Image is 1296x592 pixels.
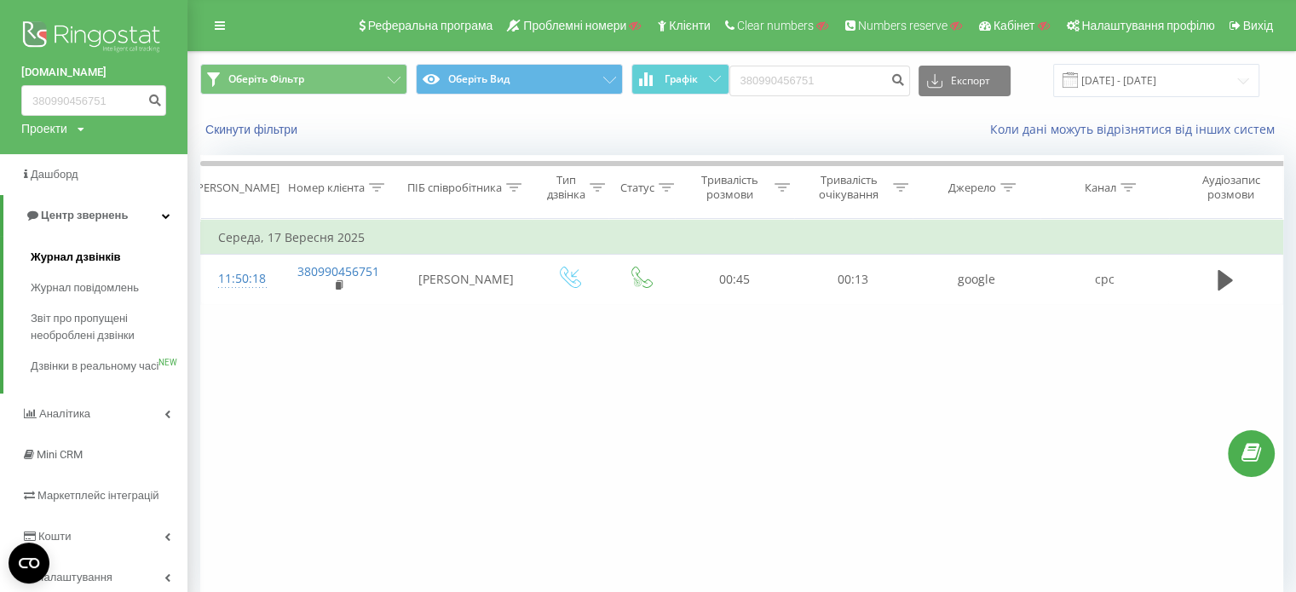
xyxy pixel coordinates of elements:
[39,407,90,420] span: Аналiтика
[948,181,996,195] div: Джерело
[631,64,729,95] button: Графік
[1085,181,1116,195] div: Канал
[919,66,1011,96] button: Експорт
[31,273,187,303] a: Журнал повідомлень
[737,19,814,32] span: Clear numbers
[201,221,1283,255] td: Середа, 17 Вересня 2025
[994,19,1035,32] span: Кабінет
[218,262,260,296] div: 11:50:18
[407,181,502,195] div: ПІБ співробітника
[31,242,187,273] a: Журнал дзвінків
[368,19,493,32] span: Реферальна програма
[793,255,912,304] td: 00:13
[913,255,1040,304] td: google
[1040,255,1168,304] td: cpc
[37,489,159,502] span: Маркетплейс інтеграцій
[31,303,187,351] a: Звіт про пропущені необроблені дзвінки
[21,17,166,60] img: Ringostat logo
[193,181,279,195] div: [PERSON_NAME]
[1081,19,1214,32] span: Налаштування профілю
[31,168,78,181] span: Дашборд
[36,571,112,583] span: Налаштування
[990,121,1283,137] a: Коли дані можуть відрізнятися вiд інших систем
[675,255,793,304] td: 00:45
[9,543,49,583] button: Open CMP widget
[620,181,654,195] div: Статус
[416,64,623,95] button: Оберіть Вид
[665,73,698,85] span: Графік
[669,19,711,32] span: Клієнти
[21,85,166,116] input: Пошук за номером
[547,173,585,202] div: Тип дзвінка
[809,173,889,202] div: Тривалість очікування
[1243,19,1273,32] span: Вихід
[21,120,67,137] div: Проекти
[37,448,83,461] span: Mini CRM
[288,181,365,195] div: Номер клієнта
[729,66,910,96] input: Пошук за номером
[31,310,179,344] span: Звіт про пропущені необроблені дзвінки
[21,64,166,81] a: [DOMAIN_NAME]
[31,358,158,375] span: Дзвінки в реальному часі
[31,249,121,266] span: Журнал дзвінків
[38,530,71,543] span: Кошти
[31,279,139,296] span: Журнал повідомлень
[858,19,948,32] span: Numbers reserve
[31,351,187,382] a: Дзвінки в реальному часіNEW
[523,19,626,32] span: Проблемні номери
[200,64,407,95] button: Оберіть Фільтр
[690,173,769,202] div: Тривалість розмови
[400,255,533,304] td: [PERSON_NAME]
[41,209,128,221] span: Центр звернень
[297,263,379,279] a: 380990456751
[200,122,306,137] button: Скинути фільтри
[3,195,187,236] a: Центр звернень
[228,72,304,86] span: Оберіть Фільтр
[1184,173,1278,202] div: Аудіозапис розмови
